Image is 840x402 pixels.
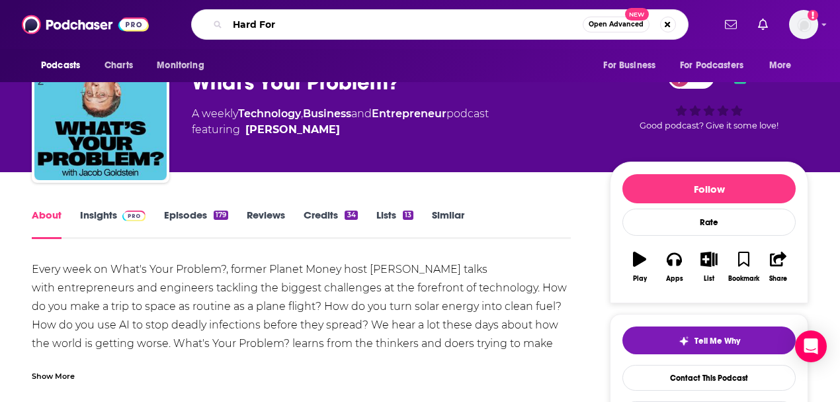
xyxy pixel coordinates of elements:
span: , [301,107,303,120]
span: Open Advanced [589,21,644,28]
a: InsightsPodchaser Pro [80,209,146,239]
button: Follow [622,174,796,203]
img: tell me why sparkle [679,336,689,346]
button: Bookmark [726,243,761,291]
span: For Podcasters [680,56,743,75]
div: 71Good podcast? Give it some love! [610,57,808,139]
input: Search podcasts, credits, & more... [228,14,583,35]
button: open menu [760,53,808,78]
a: Technology [238,107,301,120]
a: Episodes179 [164,209,228,239]
div: Play [633,275,647,283]
a: Jacob Goldstein [245,122,340,138]
div: Share [769,275,787,283]
button: open menu [32,53,97,78]
div: 13 [403,211,413,220]
span: Tell Me Why [694,336,740,346]
img: What's Your Problem? [34,48,167,180]
svg: Add a profile image [808,10,818,21]
span: Monitoring [157,56,204,75]
button: tell me why sparkleTell Me Why [622,327,796,354]
button: List [692,243,726,291]
div: Bookmark [728,275,759,283]
button: open menu [594,53,672,78]
a: Similar [432,209,464,239]
button: open menu [671,53,763,78]
div: Search podcasts, credits, & more... [191,9,689,40]
span: For Business [603,56,655,75]
a: About [32,209,62,239]
div: List [704,275,714,283]
button: Play [622,243,657,291]
span: and [351,107,372,120]
div: 179 [214,211,228,220]
a: Credits34 [304,209,357,239]
a: Business [303,107,351,120]
button: Apps [657,243,691,291]
a: Show notifications dropdown [720,13,742,36]
a: Charts [96,53,141,78]
a: Contact This Podcast [622,365,796,391]
a: Lists13 [376,209,413,239]
button: Show profile menu [789,10,818,39]
img: Podchaser Pro [122,211,146,221]
span: featuring [192,122,489,138]
span: More [769,56,792,75]
a: Entrepreneur [372,107,446,120]
button: Open AdvancedNew [583,17,650,32]
div: Rate [622,209,796,236]
div: Apps [666,275,683,283]
div: A weekly podcast [192,106,489,138]
img: User Profile [789,10,818,39]
div: Open Intercom Messenger [795,330,827,362]
a: Reviews [247,209,285,239]
span: New [625,8,649,21]
div: 34 [345,211,357,220]
button: open menu [147,53,221,78]
img: Podchaser - Follow, Share and Rate Podcasts [22,12,149,37]
span: Good podcast? Give it some love! [640,121,778,130]
a: Show notifications dropdown [753,13,773,36]
button: Share [761,243,796,291]
span: Logged in as vjacobi [789,10,818,39]
span: Charts [105,56,133,75]
span: Podcasts [41,56,80,75]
